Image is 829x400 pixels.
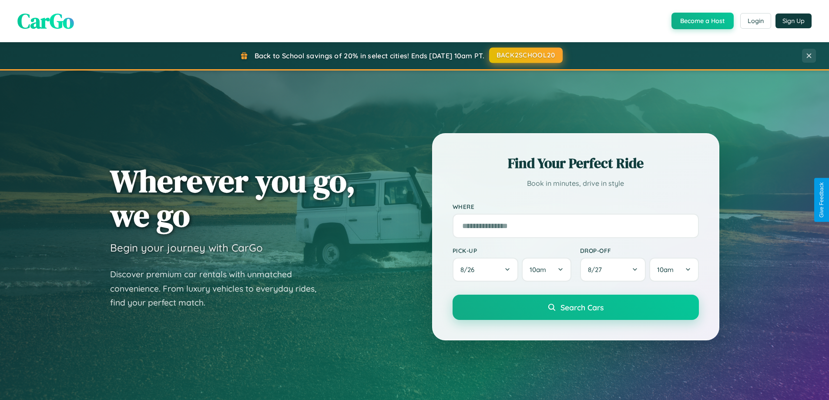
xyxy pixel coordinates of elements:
h1: Wherever you go, we go [110,164,356,232]
span: 8 / 26 [460,266,479,274]
span: Back to School savings of 20% in select cities! Ends [DATE] 10am PT. [255,51,484,60]
div: Give Feedback [819,182,825,218]
label: Drop-off [580,247,699,254]
button: Sign Up [775,13,812,28]
span: CarGo [17,7,74,35]
button: BACK2SCHOOL20 [489,47,563,63]
button: Become a Host [671,13,734,29]
button: Search Cars [453,295,699,320]
span: 8 / 27 [588,266,606,274]
h3: Begin your journey with CarGo [110,241,263,254]
button: 10am [649,258,698,282]
span: 10am [657,266,674,274]
span: Search Cars [560,303,604,312]
button: 8/26 [453,258,519,282]
label: Pick-up [453,247,571,254]
label: Where [453,203,699,210]
h2: Find Your Perfect Ride [453,154,699,173]
button: 8/27 [580,258,646,282]
button: Login [740,13,771,29]
span: 10am [530,266,546,274]
p: Book in minutes, drive in style [453,177,699,190]
p: Discover premium car rentals with unmatched convenience. From luxury vehicles to everyday rides, ... [110,267,328,310]
button: 10am [522,258,571,282]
